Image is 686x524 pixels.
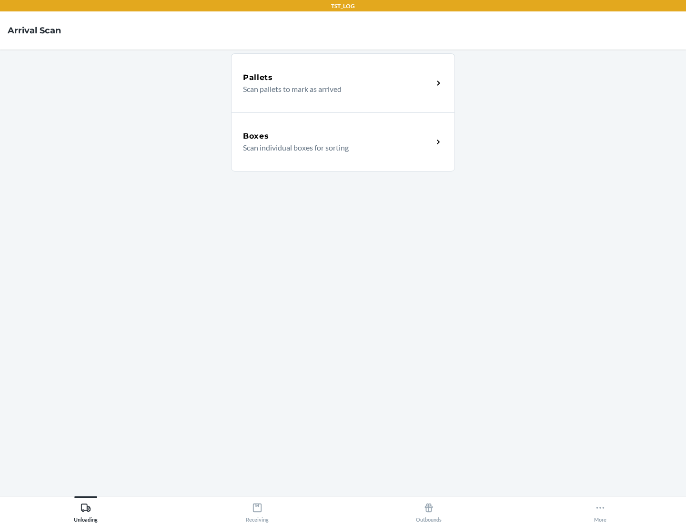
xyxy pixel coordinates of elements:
h5: Pallets [243,72,273,83]
button: Receiving [171,496,343,523]
div: Receiving [246,499,269,523]
h5: Boxes [243,131,269,142]
p: TST_LOG [331,2,355,10]
div: Outbounds [416,499,442,523]
p: Scan individual boxes for sorting [243,142,425,153]
button: More [514,496,686,523]
a: BoxesScan individual boxes for sorting [231,112,455,171]
button: Outbounds [343,496,514,523]
h4: Arrival Scan [8,24,61,37]
p: Scan pallets to mark as arrived [243,83,425,95]
div: More [594,499,606,523]
a: PalletsScan pallets to mark as arrived [231,53,455,112]
div: Unloading [74,499,98,523]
